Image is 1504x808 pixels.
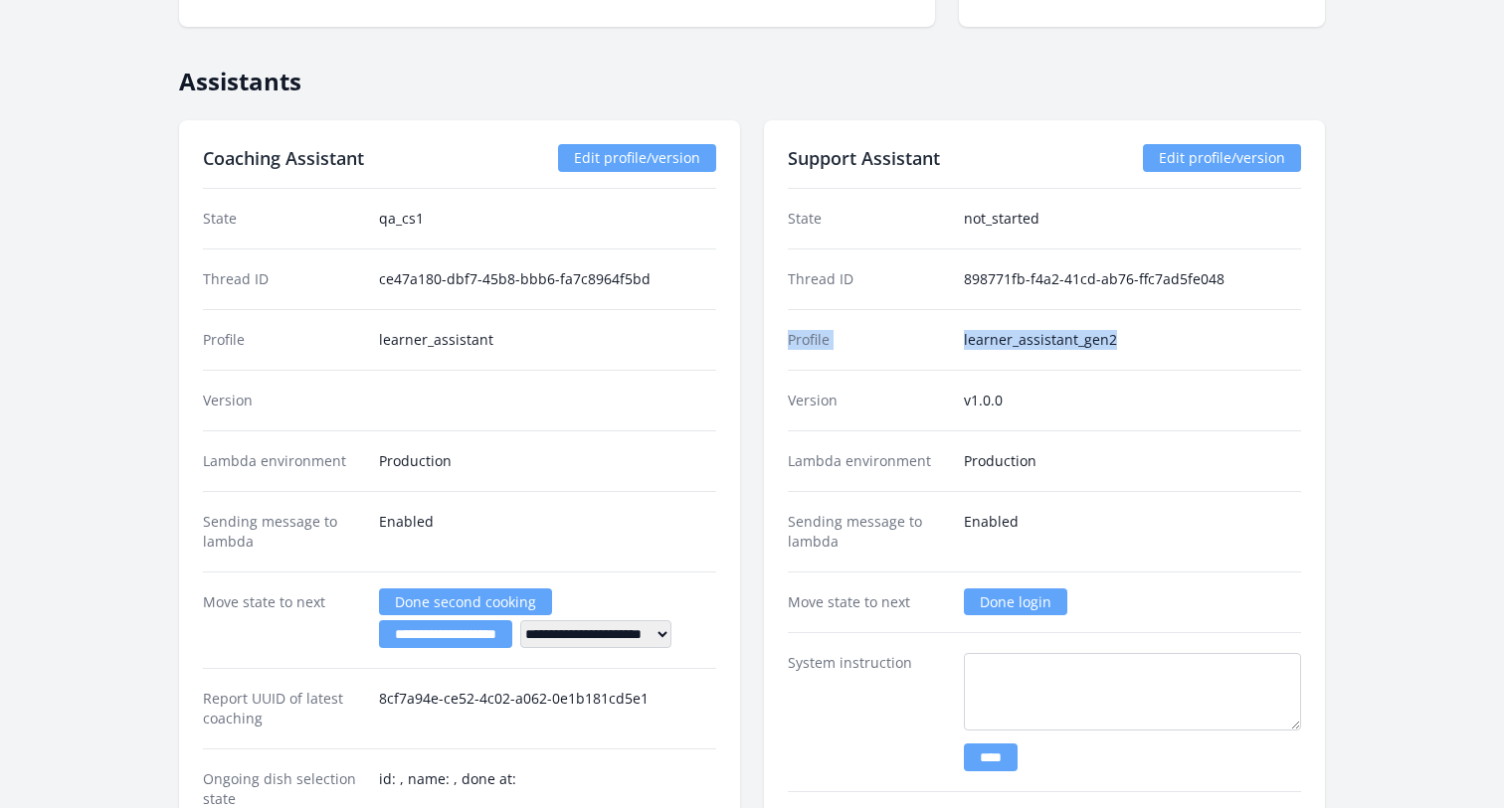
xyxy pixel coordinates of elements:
[203,144,364,172] h2: Coaching Assistant
[964,330,1301,350] dd: learner_assistant_gen2
[379,330,716,350] dd: learner_assistant
[203,330,363,350] dt: Profile
[179,51,1325,96] h2: Assistants
[964,588,1067,615] a: Done login
[379,209,716,229] dd: qa_cs1
[203,451,363,471] dt: Lambda environment
[964,391,1301,410] dd: v1.0.0
[203,689,363,728] dt: Report UUID of latest coaching
[558,144,716,172] a: Edit profile/version
[203,391,363,410] dt: Version
[788,512,948,552] dt: Sending message to lambda
[788,653,948,771] dt: System instruction
[203,209,363,229] dt: State
[203,269,363,289] dt: Thread ID
[379,689,716,728] dd: 8cf7a94e-ce52-4c02-a062-0e1b181cd5e1
[964,209,1301,229] dd: not_started
[203,512,363,552] dt: Sending message to lambda
[379,451,716,471] dd: Production
[379,269,716,289] dd: ce47a180-dbf7-45b8-bbb6-fa7c8964f5bd
[1143,144,1301,172] a: Edit profile/version
[203,592,363,648] dt: Move state to next
[788,592,948,612] dt: Move state to next
[788,451,948,471] dt: Lambda environment
[379,512,716,552] dd: Enabled
[788,391,948,410] dt: Version
[964,451,1301,471] dd: Production
[964,269,1301,289] dd: 898771fb-f4a2-41cd-ab76-ffc7ad5fe048
[788,269,948,289] dt: Thread ID
[788,330,948,350] dt: Profile
[788,209,948,229] dt: State
[964,512,1301,552] dd: Enabled
[788,144,940,172] h2: Support Assistant
[379,588,552,615] a: Done second cooking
